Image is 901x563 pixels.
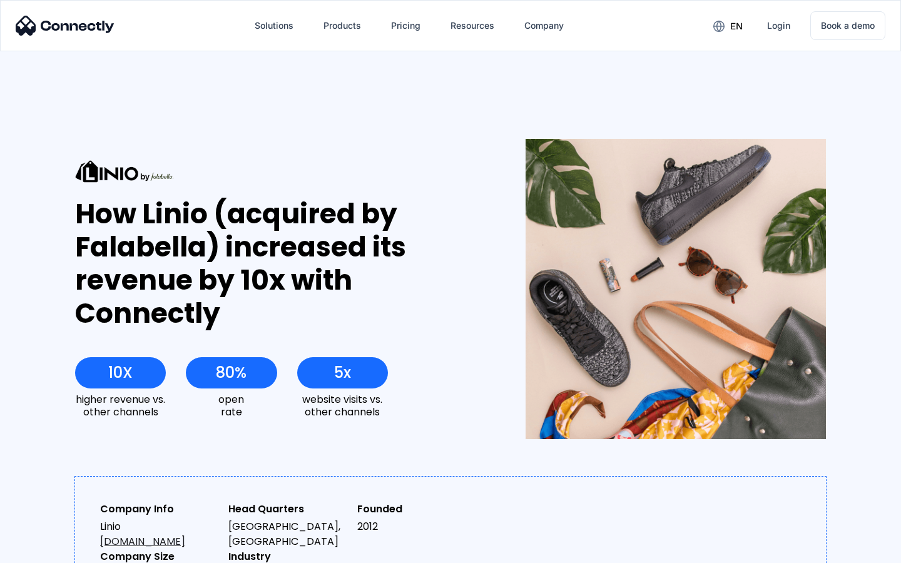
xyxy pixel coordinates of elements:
div: Products [323,17,361,34]
div: Solutions [255,17,293,34]
a: [DOMAIN_NAME] [100,534,185,549]
aside: Language selected: English [13,541,75,559]
div: Head Quarters [228,502,347,517]
div: 80% [216,364,247,382]
img: Connectly Logo [16,16,115,36]
div: website visits vs. other channels [297,393,388,417]
div: open rate [186,393,277,417]
a: Pricing [381,11,430,41]
div: [GEOGRAPHIC_DATA], [GEOGRAPHIC_DATA] [228,519,347,549]
div: Pricing [391,17,420,34]
a: Book a demo [810,11,885,40]
div: Company [524,17,564,34]
div: 5x [334,364,351,382]
div: How Linio (acquired by Falabella) increased its revenue by 10x with Connectly [75,198,480,330]
div: en [730,18,743,35]
div: higher revenue vs. other channels [75,393,166,417]
ul: Language list [25,541,75,559]
div: Company Info [100,502,218,517]
div: 10X [108,364,133,382]
div: Linio [100,519,218,549]
div: Resources [450,17,494,34]
div: Founded [357,502,476,517]
a: Login [757,11,800,41]
div: Login [767,17,790,34]
div: 2012 [357,519,476,534]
